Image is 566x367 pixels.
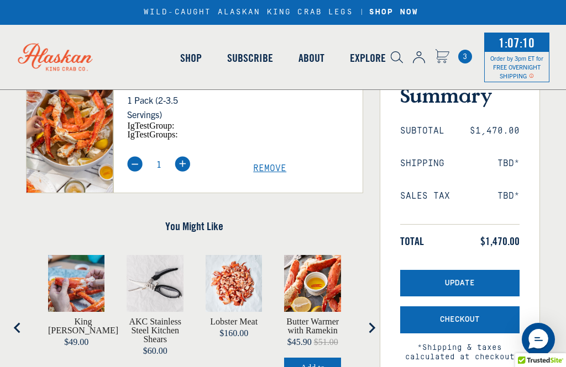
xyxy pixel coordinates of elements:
[175,156,190,172] img: plus
[284,317,340,335] a: View Butter Warmer with Ramekin
[6,31,105,83] img: Alaskan King Crab Co. logo
[210,317,258,326] a: View Lobster Meat
[127,93,195,121] p: 1 Pack (2-3.5 Servings)
[144,8,422,17] div: WILD-CAUGHT ALASKAN KING CRAB LEGS |
[490,54,543,79] span: Order by 3pm ET for FREE OVERNIGHT SHIPPING
[127,156,143,172] img: minus
[400,158,444,169] span: Shipping
[48,317,118,335] a: View King Crab Knuckles
[391,51,403,63] img: search
[26,220,363,233] h4: You Might Like
[470,126,520,136] span: $1,470.00
[337,26,399,89] a: Explore
[440,315,480,325] span: Checkout
[314,337,338,347] span: $51.00
[214,26,286,89] a: Subscribe
[413,51,424,63] img: account
[458,50,472,63] span: 3
[400,60,520,107] h3: Order Summary
[522,323,555,356] div: Messenger Dummy Widget
[127,255,183,311] img: AKC Stainless Steel Kitchen Shears
[360,317,382,339] button: Next slide
[435,49,449,65] a: Cart
[400,191,450,201] span: Sales Tax
[400,270,520,297] button: Update
[48,255,104,311] img: King Crab Knuckles
[400,306,520,333] button: Checkout with Shipping Protection included for an additional fee as listed above
[458,50,472,63] a: Cart
[400,235,424,248] span: Total
[143,346,167,355] span: $60.00
[127,121,174,130] span: igTestGroup:
[127,317,183,344] a: View AKC Stainless Steel Kitchen Shears
[365,8,422,17] a: SHOP NOW
[219,328,248,338] span: $160.00
[27,45,113,193] img: King Crab Party Pack - 1 Pack (2-3.5 Servings)
[400,126,444,136] span: Subtotal
[287,337,312,347] span: $45.90
[167,26,214,89] a: Shop
[496,31,537,54] span: 1:07:10
[7,317,29,339] button: Go to last slide
[529,72,534,79] span: Shipping Notice Icon
[369,8,418,17] strong: SHOP NOW
[286,26,337,89] a: About
[480,235,520,248] span: $1,470.00
[253,163,363,174] a: Remove
[64,337,88,347] span: $49.00
[284,255,340,311] img: View Butter Warmer with Ramekin
[445,279,475,288] span: Update
[127,130,177,139] span: igTestGroups:
[400,333,520,362] span: *Shipping & taxes calculated at checkout
[206,255,262,311] img: Pre-cooked, prepared lobster meat on butcher paper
